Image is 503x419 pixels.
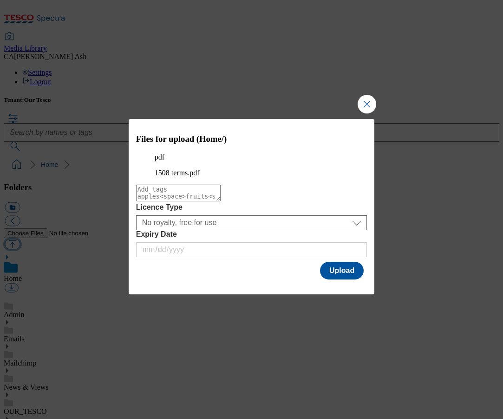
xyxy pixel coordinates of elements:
p: pdf [155,153,349,161]
label: Licence Type [136,203,367,212]
figcaption: 1508 terms.pdf [155,169,349,177]
h3: Files for upload (Home/) [136,134,367,144]
label: Expiry Date [136,230,367,239]
button: Upload [320,262,364,279]
div: Modal [129,119,375,294]
button: Close Modal [358,95,376,113]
